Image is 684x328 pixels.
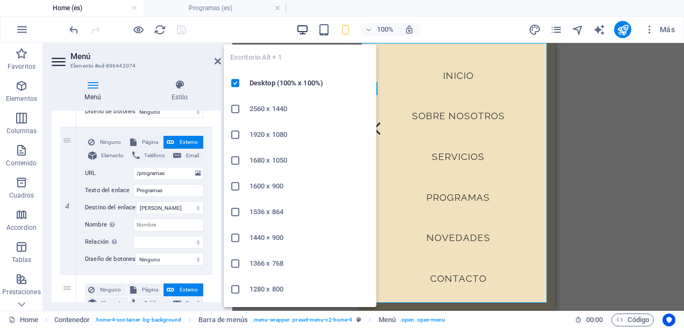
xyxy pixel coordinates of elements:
[129,297,170,310] button: Teléfono
[250,128,370,141] h6: 1920 x 1080
[100,297,125,310] span: Elemento
[85,218,133,231] label: Nombre
[54,314,90,326] span: Haz clic para seleccionar y doble clic para editar
[67,23,80,36] button: undo
[138,79,221,102] h4: Estilo
[571,23,584,36] button: navigator
[133,167,204,180] input: overall type: UNKNOWN_TYPE html type: HTML_TYPE_UNSPECIFIED server type: SERVER_RESPONSE_PENDING ...
[198,314,248,326] span: Haz clic para seleccionar y doble clic para editar
[85,236,133,249] label: Relación
[617,24,629,36] i: Publicar
[572,24,584,36] i: Navegador
[136,201,204,214] select: overall type: UNKNOWN_TYPE html type: HTML_TYPE_UNSPECIFIED server type: SERVER_RESPONSE_PENDING ...
[575,314,603,326] h6: Tiempo de la sesión
[252,314,352,326] span: . menu-wrapper .preset-menu-v2-home-4
[98,283,123,296] span: Ninguno
[250,77,370,90] h6: Desktop (100% x 100%)
[95,314,182,326] span: . home-4-container .bg-background
[170,297,203,310] button: Email
[6,94,37,103] p: Elementos
[250,206,370,218] h6: 1536 x 864
[357,317,361,323] i: Este elemento es un preajuste personalizable
[143,2,286,14] h4: Programas (es)
[70,52,221,61] h2: Menú
[611,314,654,326] button: Código
[143,297,167,310] span: Teléfono
[662,314,675,326] button: Usercentrics
[127,136,163,149] button: Página
[59,202,75,210] em: 4
[586,314,603,326] span: 00 00
[6,127,37,135] p: Columnas
[250,257,370,270] h6: 1366 x 768
[85,105,136,118] label: Diseño de botones
[136,105,204,118] select: overall type: UNKNOWN_TYPE html type: HTML_TYPE_UNSPECIFIED server type: SERVER_RESPONSE_PENDING ...
[12,256,32,264] p: Tablas
[400,314,446,326] span: . open .open-menu
[129,149,170,162] button: Teléfono
[593,23,605,36] button: text_generator
[593,24,605,36] i: AI Writer
[85,253,136,266] label: Diseño de botones
[54,314,446,326] nav: breadcrumb
[70,61,199,71] h3: Elemento #ed-896442074
[153,23,166,36] button: reload
[250,154,370,167] h6: 1680 x 1050
[614,21,631,38] button: publish
[170,149,203,162] button: Email
[6,223,37,232] p: Accordion
[52,79,138,102] h4: Menú
[85,167,133,180] label: URL
[528,23,541,36] button: design
[85,184,133,197] label: Texto del enlace
[594,316,595,324] span: :
[2,288,40,296] p: Prestaciones
[616,314,649,326] span: Código
[136,253,204,266] select: overall type: UNKNOWN_TYPE html type: HTML_TYPE_UNSPECIFIED server type: SERVER_RESPONSE_PENDING ...
[140,283,160,296] span: Página
[85,149,129,162] button: Elemento
[154,24,166,36] i: Volver a cargar página
[133,184,204,197] input: overall type: UNKNOWN_TYPE html type: HTML_TYPE_UNSPECIFIED server type: SERVER_RESPONSE_PENDING ...
[550,24,562,36] i: Páginas (Ctrl+Alt+S)
[250,180,370,193] h6: 1600 x 900
[100,149,125,162] span: Elemento
[184,297,200,310] span: Email
[143,149,167,162] span: Teléfono
[98,136,123,149] span: Ninguno
[177,136,200,149] span: Externo
[9,314,38,326] a: Haz clic para cancelar la selección y doble clic para abrir páginas
[184,149,200,162] span: Email
[550,23,562,36] button: pages
[85,201,136,214] label: Destino del enlace
[6,159,37,167] p: Contenido
[140,136,160,149] span: Página
[9,191,34,200] p: Cuadros
[177,283,200,296] span: Externo
[376,23,394,36] h6: 100%
[127,283,163,296] button: Página
[133,218,204,231] input: overall type: UNKNOWN_TYPE html type: HTML_TYPE_UNSPECIFIED server type: SERVER_RESPONSE_PENDING ...
[250,283,370,296] h6: 1280 x 800
[404,25,414,34] i: Al redimensionar, ajustar el nivel de zoom automáticamente para ajustarse al dispositivo elegido.
[163,283,203,296] button: Externo
[85,283,126,296] button: Ninguno
[250,103,370,115] h6: 2560 x 1440
[85,136,126,149] button: Ninguno
[163,136,203,149] button: Externo
[379,314,396,326] span: Haz clic para seleccionar y doble clic para editar
[529,24,541,36] i: Diseño (Ctrl+Alt+Y)
[133,236,204,249] select: overall type: UNKNOWN_TYPE html type: HTML_TYPE_UNSPECIFIED server type: SERVER_RESPONSE_PENDING ...
[644,24,675,35] span: Más
[360,23,398,36] button: 100%
[68,24,80,36] i: Deshacer: Cambiar elementos de menú (Ctrl+Z)
[85,297,129,310] button: Elemento
[250,231,370,244] h6: 1440 × 900
[640,21,679,38] button: Más
[8,62,35,71] p: Favoritos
